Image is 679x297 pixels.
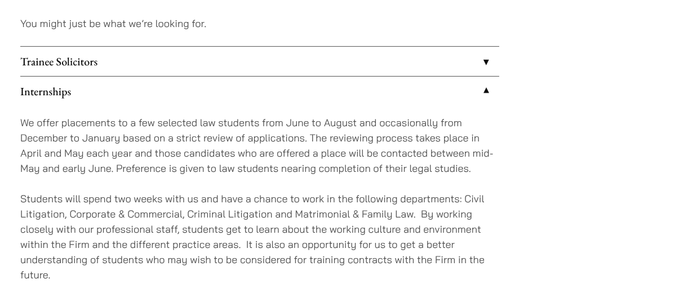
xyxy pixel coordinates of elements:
p: You might just be what we’re looking for. [20,16,499,31]
p: Students will spend two weeks with us and have a chance to work in the following departments: Civ... [20,191,499,282]
p: We offer placements to a few selected law students from June to August and occasionally from Dece... [20,115,499,176]
a: Trainee Solicitors [20,47,499,76]
a: Internships [20,77,499,106]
